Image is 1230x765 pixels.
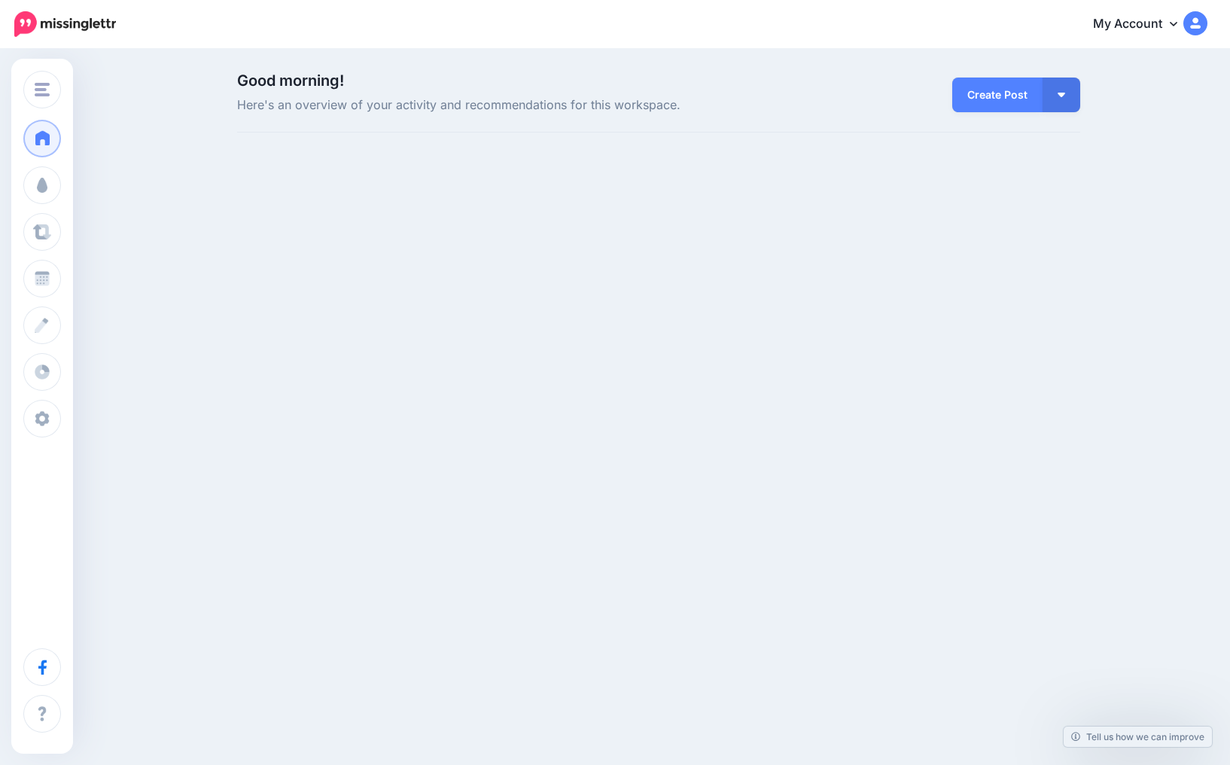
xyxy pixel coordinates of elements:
img: Missinglettr [14,11,116,37]
a: Tell us how we can improve [1064,727,1212,747]
span: Here's an overview of your activity and recommendations for this workspace. [237,96,792,115]
a: Create Post [952,78,1043,112]
span: Good morning! [237,72,344,90]
img: menu.png [35,83,50,96]
a: My Account [1078,6,1207,43]
img: arrow-down-white.png [1058,93,1065,97]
